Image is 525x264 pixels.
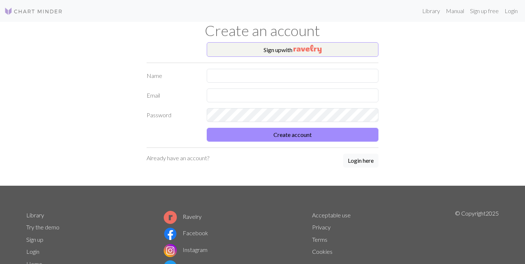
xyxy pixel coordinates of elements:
a: Sign up [26,236,43,243]
a: Ravelry [164,213,202,220]
button: Sign upwith [207,42,378,57]
button: Login here [343,154,378,168]
img: Facebook logo [164,227,177,240]
img: Ravelry logo [164,211,177,224]
a: Login [26,248,39,255]
a: Facebook [164,229,208,236]
a: Instagram [164,246,207,253]
a: Login [502,4,521,18]
label: Email [142,88,202,102]
a: Try the demo [26,224,59,230]
button: Create account [207,128,378,142]
img: Logo [4,7,63,16]
a: Privacy [312,224,331,230]
a: Manual [443,4,467,18]
a: Sign up free [467,4,502,18]
label: Name [142,69,202,83]
a: Acceptable use [312,212,351,218]
img: Instagram logo [164,244,177,257]
a: Terms [312,236,327,243]
h1: Create an account [22,22,503,39]
img: Ravelry [293,45,322,54]
a: Library [26,212,44,218]
label: Password [142,108,202,122]
a: Cookies [312,248,332,255]
a: Library [419,4,443,18]
p: Already have an account? [147,154,209,162]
